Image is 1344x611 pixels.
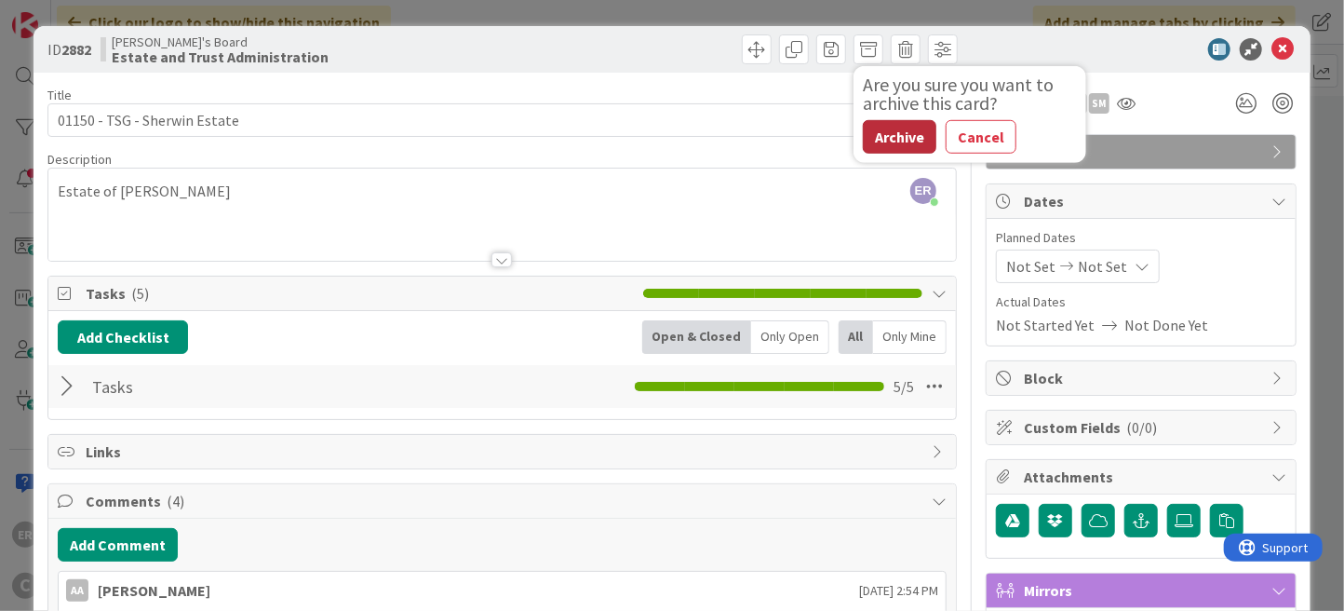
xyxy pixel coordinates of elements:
[1024,367,1262,389] span: Block
[112,49,329,64] b: Estate and Trust Administration
[751,320,829,354] div: Only Open
[1024,416,1262,439] span: Custom Fields
[1006,255,1055,278] span: Not Set
[47,87,72,103] label: Title
[839,320,873,354] div: All
[98,579,210,602] div: [PERSON_NAME]
[910,178,936,204] span: ER
[1089,93,1109,114] div: SM
[39,3,85,25] span: Support
[863,75,1077,113] div: Are you sure you want to archive this card?
[1124,314,1208,336] span: Not Done Yet
[86,370,468,403] input: Add Checklist...
[946,120,1016,154] button: Cancel
[86,282,634,305] span: Tasks
[1024,141,1262,163] span: default
[112,34,329,49] span: [PERSON_NAME]'s Board
[996,292,1286,312] span: Actual Dates
[996,314,1095,336] span: Not Started Yet
[47,103,957,137] input: type card name here...
[1024,466,1262,488] span: Attachments
[859,581,938,601] span: [DATE] 2:54 PM
[66,579,88,602] div: AA
[61,40,91,59] b: 2882
[1078,255,1127,278] span: Not Set
[58,320,188,354] button: Add Checklist
[58,181,947,202] p: Estate of [PERSON_NAME]
[86,441,922,463] span: Links
[47,38,91,61] span: ID
[86,490,922,512] span: Comments
[47,151,112,168] span: Description
[863,120,936,154] button: Archive
[167,492,184,510] span: ( 4 )
[58,528,178,562] button: Add Comment
[1024,190,1262,212] span: Dates
[131,284,149,303] span: ( 5 )
[894,375,914,398] span: 5 / 5
[873,320,947,354] div: Only Mine
[1024,579,1262,602] span: Mirrors
[1126,418,1157,437] span: ( 0/0 )
[996,228,1286,248] span: Planned Dates
[642,320,751,354] div: Open & Closed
